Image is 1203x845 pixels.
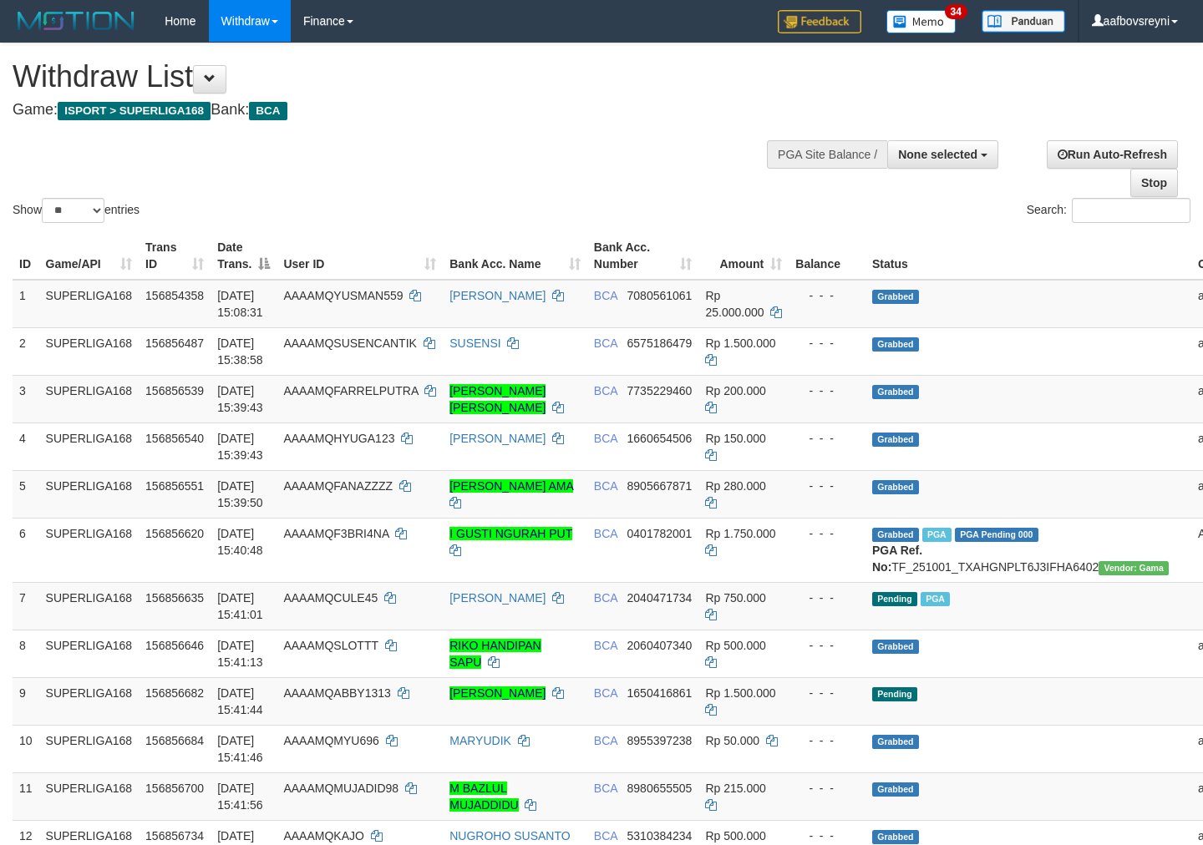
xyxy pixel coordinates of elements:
th: Status [865,232,1191,280]
span: Pending [872,592,917,606]
td: SUPERLIGA168 [39,772,140,820]
td: 9 [13,677,39,725]
span: BCA [594,639,617,652]
a: Run Auto-Refresh [1047,140,1178,169]
span: AAAAMQCULE45 [283,591,378,605]
span: BCA [249,102,287,120]
span: AAAAMQMUJADID98 [283,782,398,795]
b: PGA Ref. No: [872,544,922,574]
span: AAAAMQFARRELPUTRA [283,384,418,397]
span: 34 [945,4,967,19]
span: [DATE] 15:41:13 [217,639,263,669]
th: Balance [789,232,865,280]
span: PGA Pending [955,528,1038,542]
th: Bank Acc. Number: activate to sort column ascending [587,232,699,280]
span: 156856620 [145,527,204,540]
span: Copy 8980655505 to clipboard [627,782,693,795]
span: BCA [594,289,617,302]
a: [PERSON_NAME] [449,432,546,445]
select: Showentries [42,198,104,223]
div: - - - [795,287,859,304]
span: Rp 1.750.000 [705,527,775,540]
div: - - - [795,589,859,606]
span: BCA [594,336,617,350]
div: - - - [795,430,859,447]
span: Rp 200.000 [705,384,765,397]
td: SUPERLIGA168 [39,725,140,772]
a: I GUSTI NGURAH PUT [449,527,572,540]
div: - - - [795,382,859,399]
span: AAAAMQFANAZZZZ [283,479,393,493]
span: BCA [594,829,617,842]
span: Grabbed [872,528,919,542]
span: Vendor URL: https://trx31.1velocity.biz [1099,561,1169,575]
a: [PERSON_NAME] AMA [449,479,573,493]
span: [DATE] 15:41:44 [217,686,263,716]
span: Rp 280.000 [705,479,765,493]
div: - - - [795,335,859,352]
span: 156856539 [145,384,204,397]
span: AAAAMQKAJO [283,829,363,842]
a: [PERSON_NAME] [449,686,546,700]
span: Grabbed [872,433,919,447]
span: BCA [594,734,617,747]
span: AAAAMQABBY1313 [283,686,390,700]
span: ISPORT > SUPERLIGA168 [58,102,211,120]
span: AAAAMQSUSENCANTIK [283,336,416,350]
td: SUPERLIGA168 [39,518,140,582]
span: 156856684 [145,734,204,747]
span: BCA [594,527,617,540]
div: - - - [795,780,859,797]
span: 156856635 [145,591,204,605]
span: Copy 2060407340 to clipboard [627,639,693,652]
span: [DATE] 15:39:43 [217,384,263,414]
div: - - - [795,478,859,494]
a: [PERSON_NAME] [449,289,546,302]
td: SUPERLIGA168 [39,375,140,422]
a: [PERSON_NAME] [449,591,546,605]
span: [DATE] 15:39:50 [217,479,263,509]
td: 11 [13,772,39,820]
span: Rp 50.000 [705,734,759,747]
td: TF_251001_TXAHGNPLT6J3IFHA6402 [865,518,1191,582]
span: 156856682 [145,686,204,700]
td: SUPERLIGA168 [39,582,140,630]
span: BCA [594,479,617,493]
div: - - - [795,637,859,654]
span: BCA [594,686,617,700]
span: Rp 25.000.000 [705,289,764,319]
span: Copy 8905667871 to clipboard [627,479,693,493]
a: MARYUDIK [449,734,511,747]
td: SUPERLIGA168 [39,327,140,375]
span: 156856734 [145,829,204,842]
span: Copy 1650416861 to clipboard [627,686,693,700]
td: 3 [13,375,39,422]
img: panduan.png [982,10,1065,33]
td: 4 [13,422,39,470]
label: Show entries [13,198,140,223]
button: None selected [887,140,998,169]
span: Rp 150.000 [705,432,765,445]
span: Grabbed [872,782,919,797]
span: Grabbed [872,337,919,352]
span: Copy 7735229460 to clipboard [627,384,693,397]
a: NUGROHO SUSANTO [449,829,570,842]
a: [PERSON_NAME] [PERSON_NAME] [449,384,546,414]
span: Grabbed [872,640,919,654]
div: - - - [795,827,859,844]
span: 156856551 [145,479,204,493]
th: User ID: activate to sort column ascending [277,232,443,280]
span: Grabbed [872,830,919,844]
td: SUPERLIGA168 [39,470,140,518]
span: Copy 1660654506 to clipboard [627,432,693,445]
td: 1 [13,280,39,328]
span: [DATE] 15:39:43 [217,432,263,462]
a: M BAZLUL MUJADDIDU [449,782,518,812]
input: Search: [1072,198,1190,223]
a: RIKO HANDIPAN SAPU [449,639,541,669]
span: Copy 8955397238 to clipboard [627,734,693,747]
span: Grabbed [872,735,919,749]
th: Bank Acc. Name: activate to sort column ascending [443,232,587,280]
span: AAAAMQF3BRI4NA [283,527,388,540]
span: Marked by aafsoycanthlai [921,592,950,606]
